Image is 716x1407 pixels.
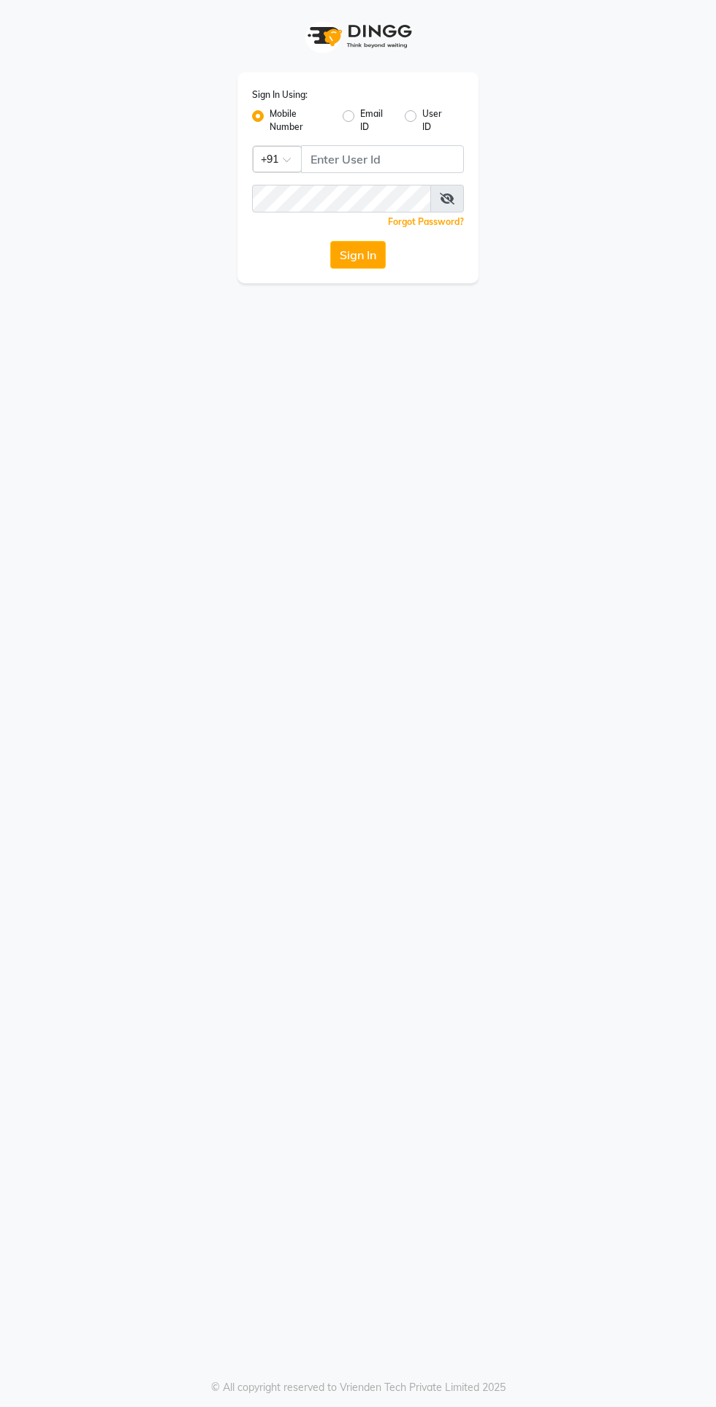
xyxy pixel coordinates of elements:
label: Sign In Using: [252,88,308,101]
label: User ID [422,107,452,134]
button: Sign In [330,241,386,269]
input: Username [252,185,431,212]
label: Mobile Number [270,107,331,134]
a: Forgot Password? [388,216,464,227]
img: logo1.svg [300,15,416,58]
label: Email ID [360,107,393,134]
input: Username [301,145,464,173]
